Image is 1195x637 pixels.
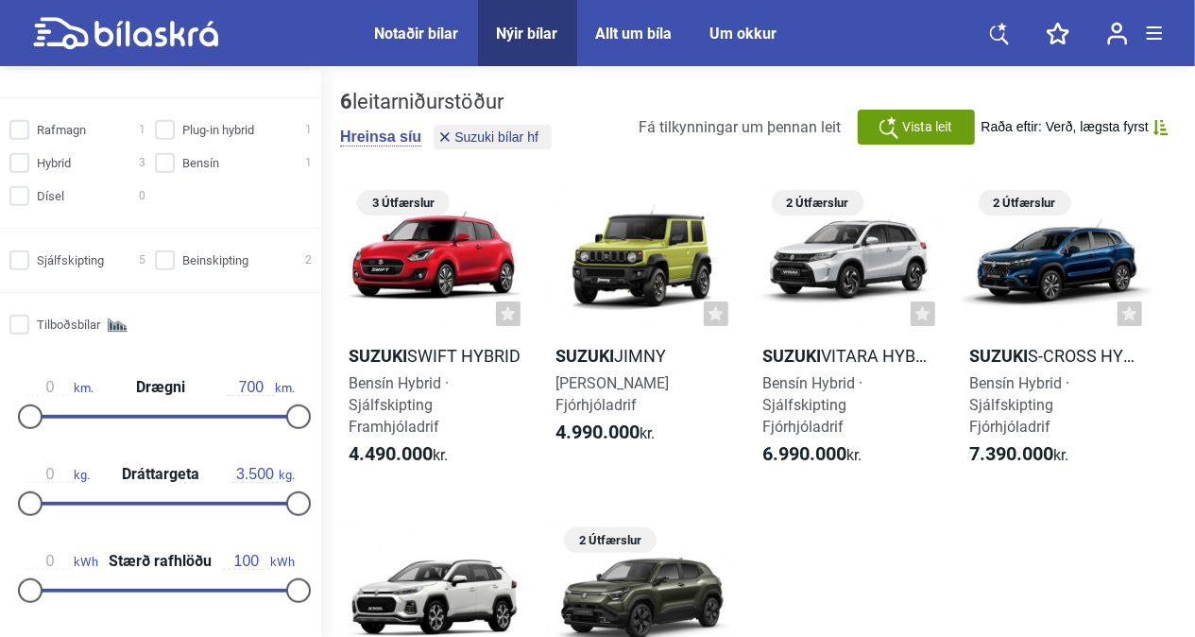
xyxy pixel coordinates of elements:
span: 1 [139,120,145,140]
b: Suzuki [970,346,1029,366]
img: user-login.svg [1107,22,1128,45]
h2: Swift Hybrid [340,345,530,367]
b: Suzuki [555,346,614,366]
span: Stærð rafhlöðu [105,554,217,569]
button: Raða eftir: Verð, lægsta fyrst [982,119,1169,135]
span: Sjálfskipting [37,250,104,270]
b: Suzuki [763,346,822,366]
span: kWh [26,553,98,570]
b: 4.490.000 [349,442,433,465]
a: SuzukiJimny[PERSON_NAME]Fjórhjóladrif4.990.000kr. [547,183,737,483]
span: 2 [305,250,312,270]
span: Bensín Hybrid · Sjálfskipting Framhjóladrif [349,374,449,436]
a: Allt um bíla [596,25,673,43]
span: kg. [231,466,295,483]
span: Dráttargeta [117,467,204,482]
b: Suzuki [349,346,407,366]
span: Bensín [182,153,219,173]
span: Fá tilkynningar um þennan leit [640,118,842,136]
a: 2 ÚtfærslurSuzukiS-Cross Hybrid 4WDBensín Hybrid · SjálfskiptingFjórhjóladrif7.390.000kr. [962,183,1152,483]
span: Bensín Hybrid · Sjálfskipting Fjórhjóladrif [970,374,1070,436]
a: 3 ÚtfærslurSuzukiSwift HybridBensín Hybrid · SjálfskiptingFramhjóladrif4.490.000kr. [340,183,530,483]
span: 3 [139,153,145,173]
span: 5 [139,250,145,270]
span: km. [26,379,94,396]
a: 2 ÚtfærslurSuzukiVitara Hybrid 4WDBensín Hybrid · SjálfskiptingFjórhjóladrif6.990.000kr. [755,183,945,483]
span: 1 [305,153,312,173]
span: km. [228,379,295,396]
span: Rafmagn [37,120,86,140]
a: Um okkur [710,25,777,43]
span: Beinskipting [182,250,248,270]
span: kr. [763,443,862,466]
span: Bensín Hybrid · Sjálfskipting Fjórhjóladrif [763,374,863,436]
h2: Jimny [547,345,737,367]
h2: Vitara Hybrid 4WD [755,345,945,367]
span: 3 Útfærslur [367,190,440,215]
b: 4.990.000 [555,421,640,443]
span: 2 Útfærslur [573,527,647,553]
b: 6 [340,90,352,113]
h2: S-Cross Hybrid 4WD [962,345,1152,367]
span: 0 [139,186,145,206]
b: 6.990.000 [763,442,847,465]
span: Plug-in hybrid [182,120,254,140]
span: Drægni [131,380,190,395]
a: Nýir bílar [497,25,558,43]
span: Suzuki bílar hf [454,130,538,144]
a: Notaðir bílar [375,25,459,43]
div: leitarniðurstöður [340,90,556,114]
span: kWh [223,553,295,570]
span: Tilboðsbílar [37,315,100,335]
button: Suzuki bílar hf [434,125,552,149]
span: kg. [26,466,90,483]
button: Hreinsa síu [340,128,421,146]
span: Vista leit [902,117,952,137]
span: 1 [305,120,312,140]
span: 2 Útfærslur [781,190,855,215]
span: [PERSON_NAME] Fjórhjóladrif [555,374,669,414]
span: kr. [349,443,448,466]
span: Dísel [37,186,64,206]
span: Raða eftir: Verð, lægsta fyrst [982,119,1149,135]
span: Hybrid [37,153,71,173]
span: kr. [970,443,1069,466]
b: 7.390.000 [970,442,1054,465]
span: kr. [555,422,655,444]
span: 2 Útfærslur [988,190,1062,215]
